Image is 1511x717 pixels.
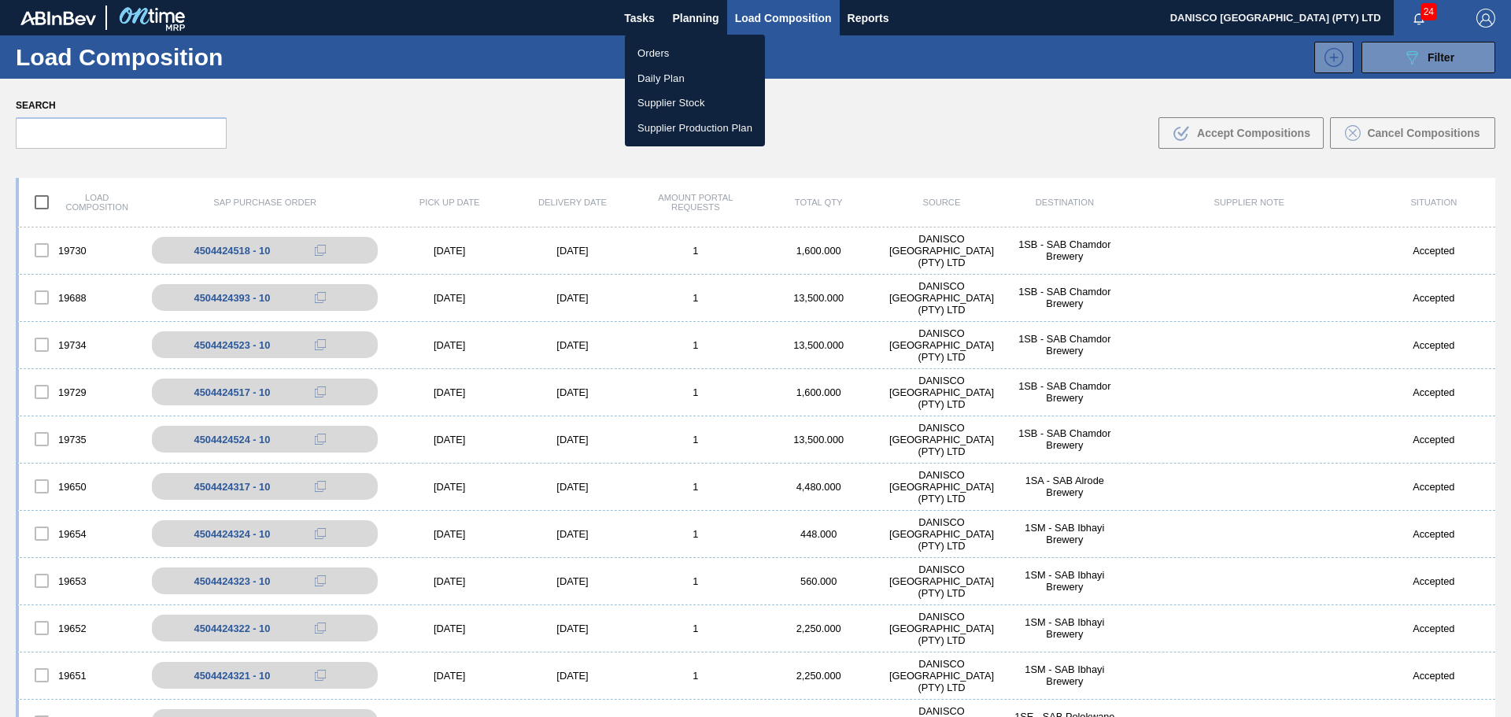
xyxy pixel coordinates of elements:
[625,66,765,91] a: Daily Plan
[625,116,765,141] a: Supplier Production Plan
[625,41,765,66] a: Orders
[625,91,765,116] a: Supplier Stock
